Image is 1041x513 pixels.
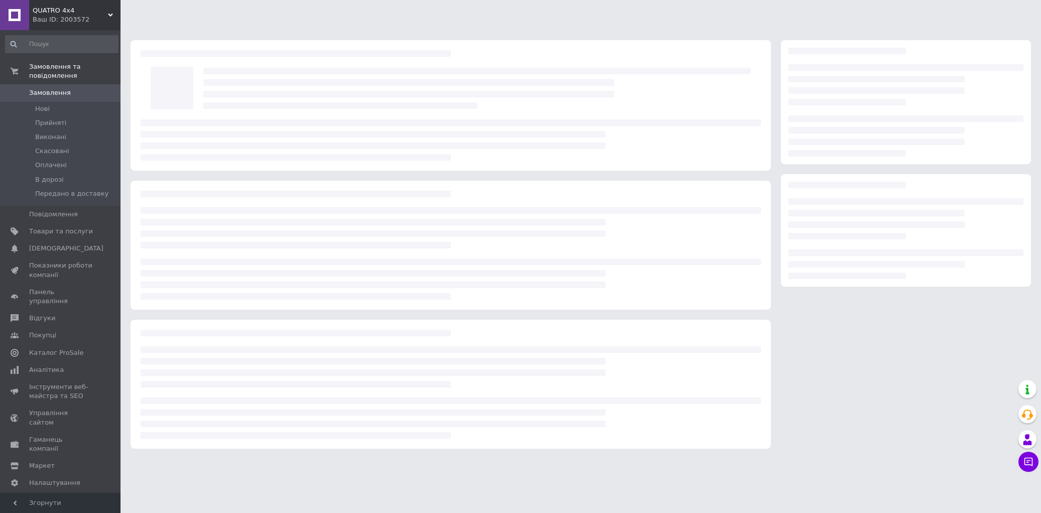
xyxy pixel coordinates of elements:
[29,62,121,80] span: Замовлення та повідомлення
[29,288,93,306] span: Панель управління
[29,348,83,357] span: Каталог ProSale
[29,478,80,487] span: Налаштування
[35,104,50,113] span: Нові
[29,88,71,97] span: Замовлення
[29,331,56,340] span: Покупці
[29,365,64,374] span: Аналітика
[29,461,55,470] span: Маркет
[29,261,93,279] span: Показники роботи компанії
[35,118,66,127] span: Прийняті
[29,382,93,401] span: Інструменти веб-майстра та SEO
[29,314,55,323] span: Відгуки
[35,147,69,156] span: Скасовані
[33,6,108,15] span: QUATRO 4x4
[29,244,103,253] span: [DEMOGRAPHIC_DATA]
[35,161,67,170] span: Оплачені
[29,409,93,427] span: Управління сайтом
[5,35,119,53] input: Пошук
[29,435,93,453] span: Гаманець компанії
[35,175,64,184] span: В дорозі
[29,210,78,219] span: Повідомлення
[35,133,66,142] span: Виконані
[33,15,121,24] div: Ваш ID: 2003572
[1018,452,1038,472] button: Чат з покупцем
[29,227,93,236] span: Товари та послуги
[35,189,108,198] span: Передано в доставку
